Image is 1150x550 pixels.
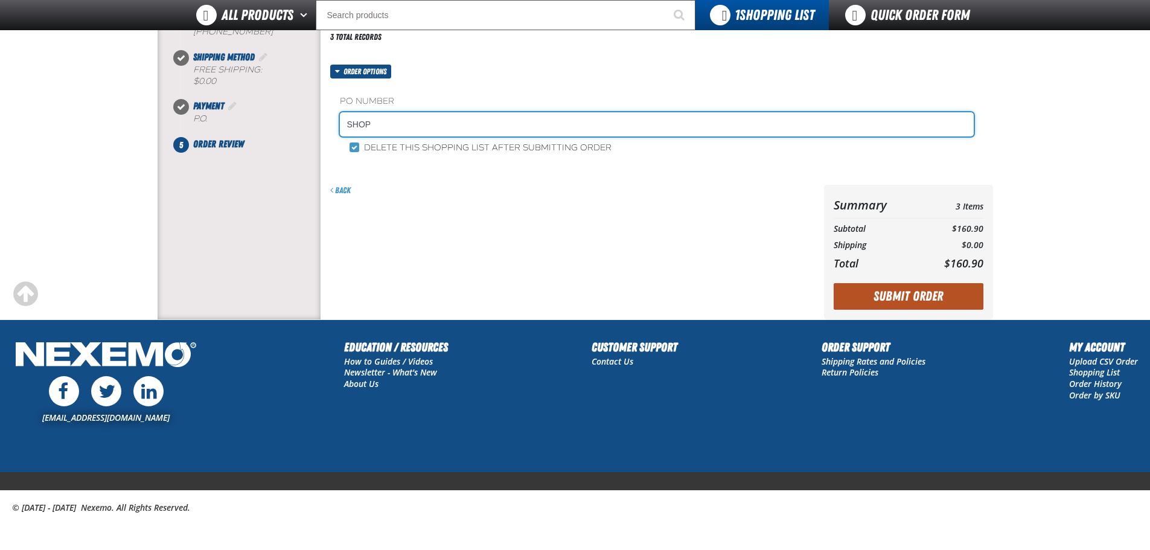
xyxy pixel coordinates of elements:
a: Order History [1069,378,1122,389]
th: Subtotal [834,221,920,237]
div: Free Shipping: [193,65,321,88]
div: P.O. [193,114,321,125]
a: Contact Us [592,356,633,367]
a: Edit Shipping Method [257,51,269,63]
span: $160.90 [944,256,983,270]
label: PO Number [340,96,974,107]
span: Payment [193,100,224,112]
h2: Education / Resources [344,338,448,356]
span: 5 [173,137,189,153]
span: Order Review [193,138,244,150]
span: Order options [343,65,391,78]
a: Edit Payment [226,100,238,112]
span: All Products [222,4,293,26]
button: Order options [330,65,392,78]
label: Delete this shopping list after submitting order [350,142,612,154]
h2: My Account [1069,338,1138,356]
th: Summary [834,194,920,216]
span: Shopping List [735,7,814,24]
a: About Us [344,378,379,389]
a: Shopping List [1069,366,1120,378]
input: Delete this shopping list after submitting order [350,142,359,152]
div: Scroll to the top [12,281,39,307]
th: Total [834,254,920,273]
strong: $0.00 [193,76,216,86]
h2: Customer Support [592,338,677,356]
li: Shipping Method. Step 3 of 5. Completed [181,50,321,100]
th: Shipping [834,237,920,254]
a: Order by SKU [1069,389,1120,401]
td: 3 Items [919,194,983,216]
a: [EMAIL_ADDRESS][DOMAIN_NAME] [42,412,170,423]
div: 3 total records [330,31,382,43]
li: Payment. Step 4 of 5. Completed [181,99,321,137]
h2: Order Support [822,338,925,356]
a: Return Policies [822,366,878,378]
button: Submit Order [834,283,983,310]
bdo: [PHONE_NUMBER] [193,27,273,37]
a: Shipping Rates and Policies [822,356,925,367]
td: $0.00 [919,237,983,254]
a: Back [330,185,351,195]
a: Upload CSV Order [1069,356,1138,367]
img: Nexemo Logo [12,338,200,374]
li: Order Review. Step 5 of 5. Not Completed [181,137,321,152]
span: Shipping Method [193,51,255,63]
strong: 1 [735,7,740,24]
a: Newsletter - What's New [344,366,437,378]
td: $160.90 [919,221,983,237]
a: How to Guides / Videos [344,356,433,367]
